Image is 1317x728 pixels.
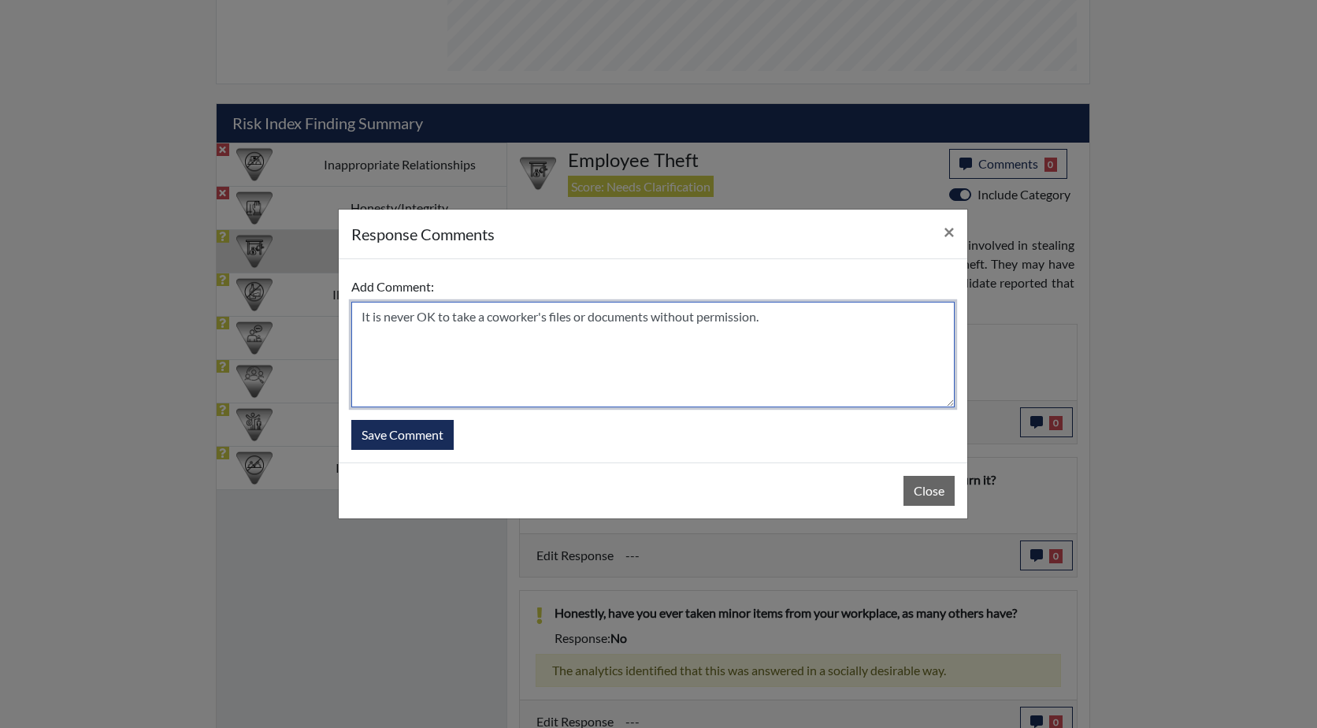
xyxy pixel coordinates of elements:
button: Close [931,210,967,254]
h5: response Comments [351,222,495,246]
label: Add Comment: [351,272,434,302]
button: Close [903,476,955,506]
button: Save Comment [351,420,454,450]
span: × [944,220,955,243]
